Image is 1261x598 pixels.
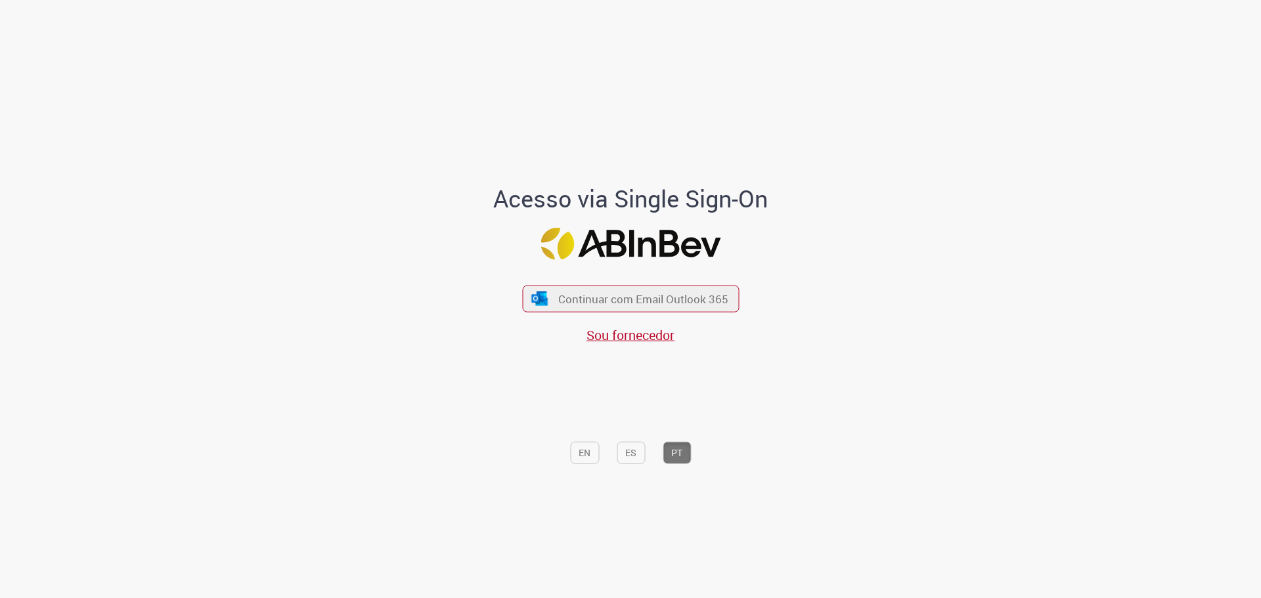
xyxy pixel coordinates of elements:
button: ícone Azure/Microsoft 360 Continuar com Email Outlook 365 [522,285,739,312]
a: Sou fornecedor [586,326,675,344]
button: PT [663,441,691,463]
button: EN [570,441,599,463]
button: ES [617,441,645,463]
span: Continuar com Email Outlook 365 [558,291,728,307]
img: Logo ABInBev [541,227,720,259]
img: ícone Azure/Microsoft 360 [531,291,549,305]
h1: Acesso via Single Sign-On [449,186,813,212]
